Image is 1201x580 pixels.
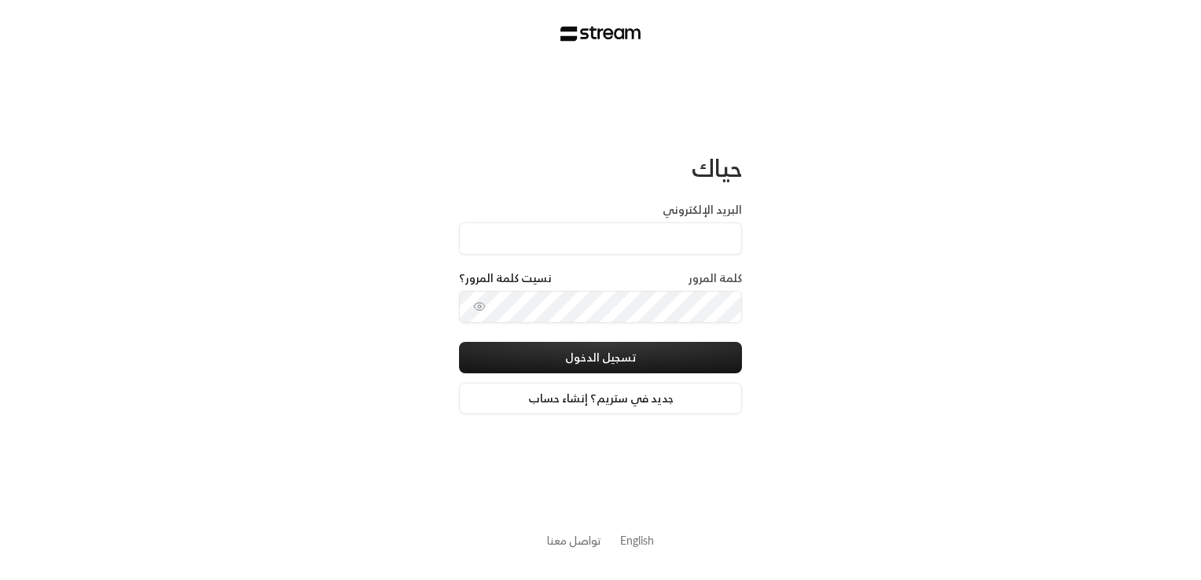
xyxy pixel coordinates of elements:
a: English [620,526,654,555]
button: تسجيل الدخول [459,342,742,373]
a: نسيت كلمة المرور؟ [459,270,552,286]
button: toggle password visibility [467,294,492,319]
label: كلمة المرور [689,270,742,286]
img: Stream Logo [560,26,641,42]
label: البريد الإلكتروني [663,202,742,218]
span: حياك [692,147,742,189]
button: تواصل معنا [547,532,601,549]
a: جديد في ستريم؟ إنشاء حساب [459,383,742,414]
a: تواصل معنا [547,530,601,550]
